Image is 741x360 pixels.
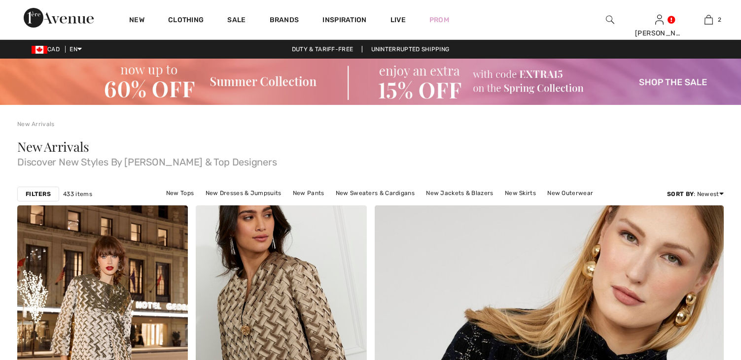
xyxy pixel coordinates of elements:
a: New Tops [161,187,199,199]
a: Prom [429,15,449,25]
a: New [129,16,144,26]
div: [PERSON_NAME] [635,28,683,38]
div: : Newest [667,190,724,198]
a: New Skirts [500,187,541,199]
a: Sale [227,16,246,26]
span: 2 [718,15,721,24]
a: Clothing [168,16,204,26]
span: EN [70,46,82,53]
img: My Info [655,14,664,26]
strong: Filters [26,190,51,198]
span: Inspiration [322,16,366,26]
img: Canadian Dollar [32,46,47,54]
img: 1ère Avenue [24,8,94,28]
img: My Bag [705,14,713,26]
a: New Outerwear [542,187,598,199]
span: Discover New Styles By [PERSON_NAME] & Top Designers [17,153,724,167]
img: search the website [606,14,614,26]
a: New Sweaters & Cardigans [331,187,420,199]
a: Sign In [655,15,664,24]
a: Brands [270,16,299,26]
a: 2 [684,14,733,26]
a: New Pants [288,187,329,199]
strong: Sort By [667,191,694,197]
a: Live [390,15,406,25]
a: New Dresses & Jumpsuits [201,187,286,199]
a: New Jackets & Blazers [421,187,498,199]
span: 433 items [63,190,92,198]
span: New Arrivals [17,138,89,155]
a: New Arrivals [17,121,55,128]
span: CAD [32,46,64,53]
